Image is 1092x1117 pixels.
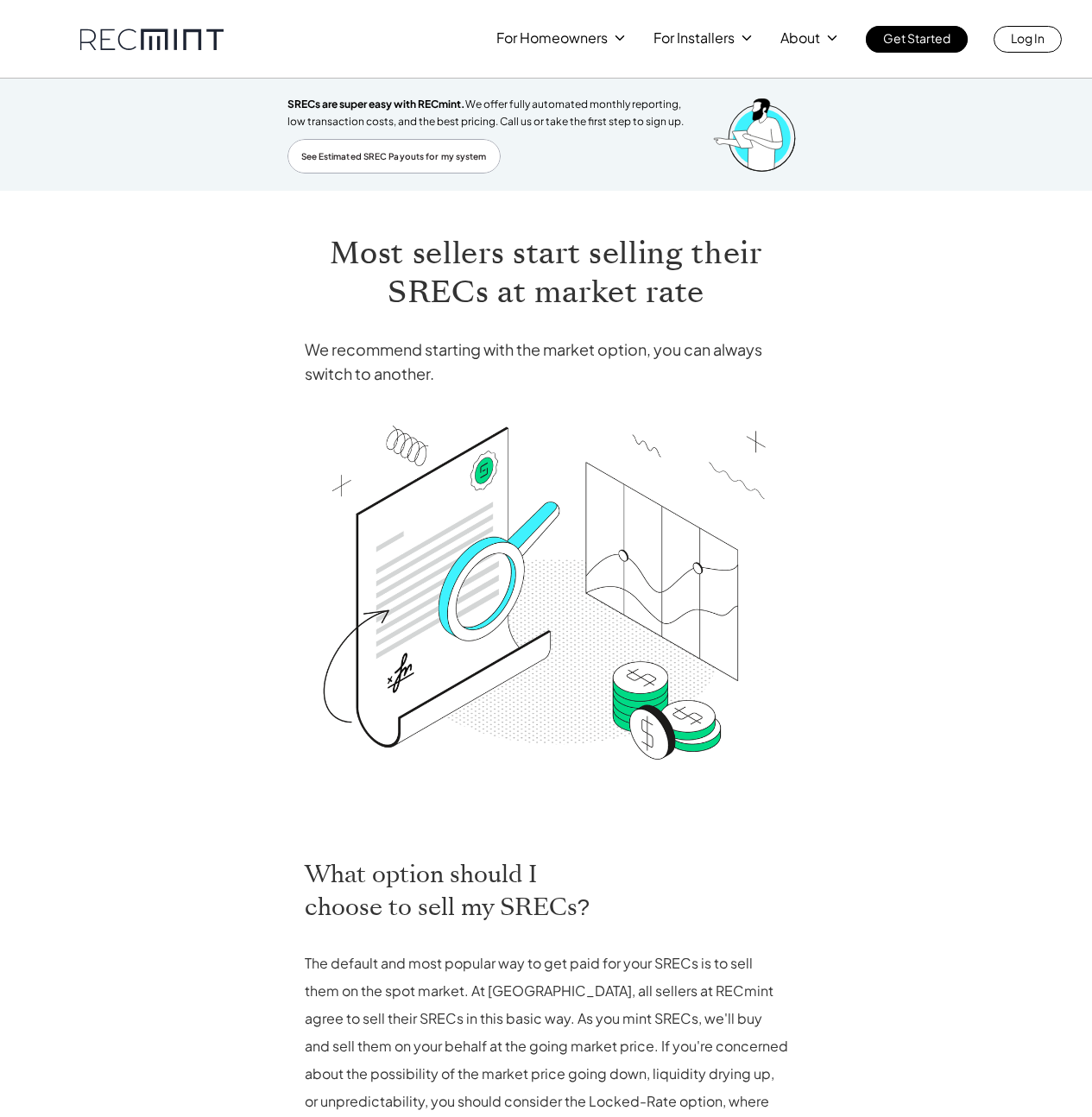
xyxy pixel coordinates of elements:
[301,148,487,164] p: See Estimated SREC Payouts for my system
[780,26,820,50] p: About
[305,858,788,924] h2: What option should I choose to sell my SRECs?
[287,96,695,130] p: We offer fully automated monthly reporting, low transaction costs, and the best pricing. Call us ...
[496,26,608,50] p: For Homeowners
[883,26,950,50] p: Get Started
[1011,26,1045,50] p: Log In
[994,26,1062,53] a: Log In
[305,234,788,312] h1: Most sellers start selling their SRECs at market rate
[287,139,501,174] a: See Estimated SREC Payouts for my system
[305,338,788,386] h4: We recommend starting with the market option, you can always switch to another.
[287,98,465,110] span: SRECs are super easy with RECmint.
[653,26,735,50] p: For Installers
[866,26,968,53] a: Get Started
